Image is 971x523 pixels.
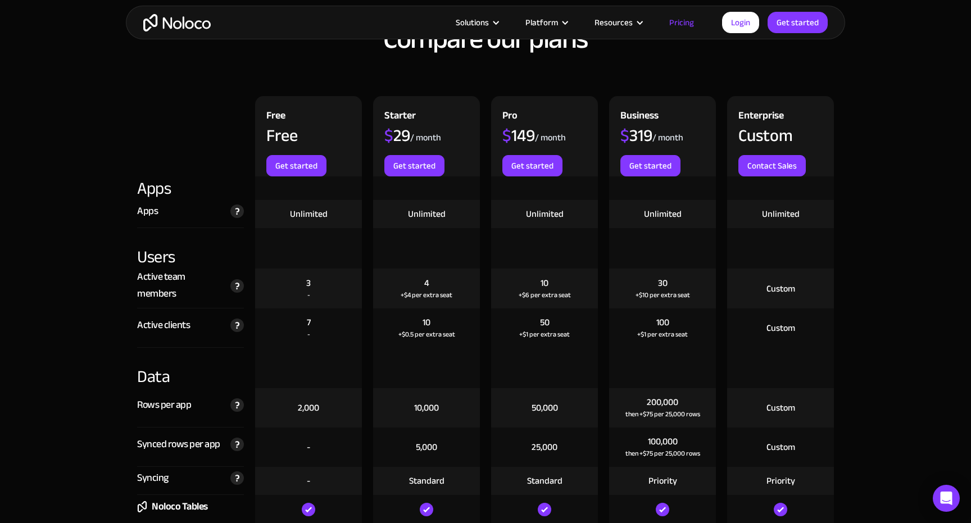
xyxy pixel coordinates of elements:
[625,408,700,420] div: then +$75 per 25,000 rows
[137,24,834,54] h2: Compare our plans
[766,402,795,414] div: Custom
[137,269,225,302] div: Active team members
[423,316,430,329] div: 10
[648,435,678,448] div: 100,000
[620,107,659,127] div: Business
[541,277,548,289] div: 10
[766,475,795,487] div: Priority
[424,277,429,289] div: 4
[648,475,677,487] div: Priority
[384,120,393,151] span: $
[636,289,690,301] div: +$10 per extra seat
[658,277,668,289] div: 30
[519,289,571,301] div: +$6 per extra seat
[519,329,570,340] div: +$1 per extra seat
[137,228,244,269] div: Users
[137,348,244,388] div: Data
[307,316,311,329] div: 7
[722,12,759,33] a: Login
[502,155,562,176] a: Get started
[409,475,444,487] div: Standard
[620,155,680,176] a: Get started
[266,127,298,144] div: Free
[307,475,310,487] div: -
[307,441,310,453] div: -
[290,208,328,220] div: Unlimited
[298,402,319,414] div: 2,000
[652,131,683,144] div: / month
[137,176,244,200] div: Apps
[137,317,190,334] div: Active clients
[644,208,682,220] div: Unlimited
[384,155,444,176] a: Get started
[401,289,452,301] div: +$4 per extra seat
[502,120,511,151] span: $
[398,329,455,340] div: +$0.5 per extra seat
[625,448,700,459] div: then +$75 per 25,000 rows
[408,208,446,220] div: Unlimited
[766,283,795,295] div: Custom
[414,402,439,414] div: 10,000
[137,470,169,486] div: Syncing
[620,120,629,151] span: $
[655,15,708,30] a: Pricing
[580,15,655,30] div: Resources
[306,277,311,289] div: 3
[532,441,557,453] div: 25,000
[532,402,558,414] div: 50,000
[502,107,518,127] div: Pro
[738,107,784,127] div: Enterprise
[416,441,437,453] div: 5,000
[656,316,669,329] div: 100
[384,127,410,144] div: 29
[595,15,633,30] div: Resources
[307,329,310,340] div: -
[540,316,550,329] div: 50
[525,15,558,30] div: Platform
[143,14,211,31] a: home
[738,155,806,176] a: Contact Sales
[266,155,326,176] a: Get started
[766,322,795,334] div: Custom
[137,436,220,453] div: Synced rows per app
[535,131,566,144] div: / month
[456,15,489,30] div: Solutions
[637,329,688,340] div: +$1 per extra seat
[442,15,511,30] div: Solutions
[647,396,678,408] div: 200,000
[526,208,564,220] div: Unlimited
[933,485,960,512] div: Open Intercom Messenger
[502,127,535,144] div: 149
[527,475,562,487] div: Standard
[766,441,795,453] div: Custom
[738,127,793,144] div: Custom
[384,107,416,127] div: Starter
[410,131,441,144] div: / month
[511,15,580,30] div: Platform
[307,289,310,301] div: -
[266,107,285,127] div: Free
[152,498,208,515] div: Noloco Tables
[762,208,800,220] div: Unlimited
[137,203,158,220] div: Apps
[620,127,652,144] div: 319
[137,397,191,413] div: Rows per app
[768,12,828,33] a: Get started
